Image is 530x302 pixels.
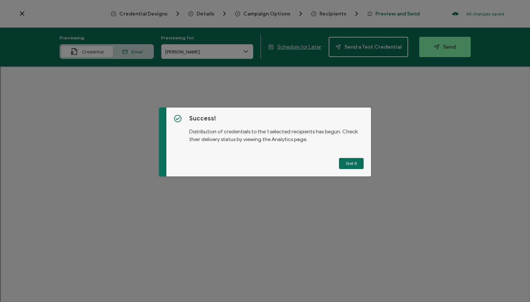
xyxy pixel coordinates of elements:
[339,158,364,169] button: Got It
[159,108,371,176] div: dialog
[189,122,364,143] p: Distribution of credentials to the 1 selected recipients has begun. Check their delivery status b...
[493,267,530,302] iframe: Chat Widget
[189,115,364,122] h5: Success!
